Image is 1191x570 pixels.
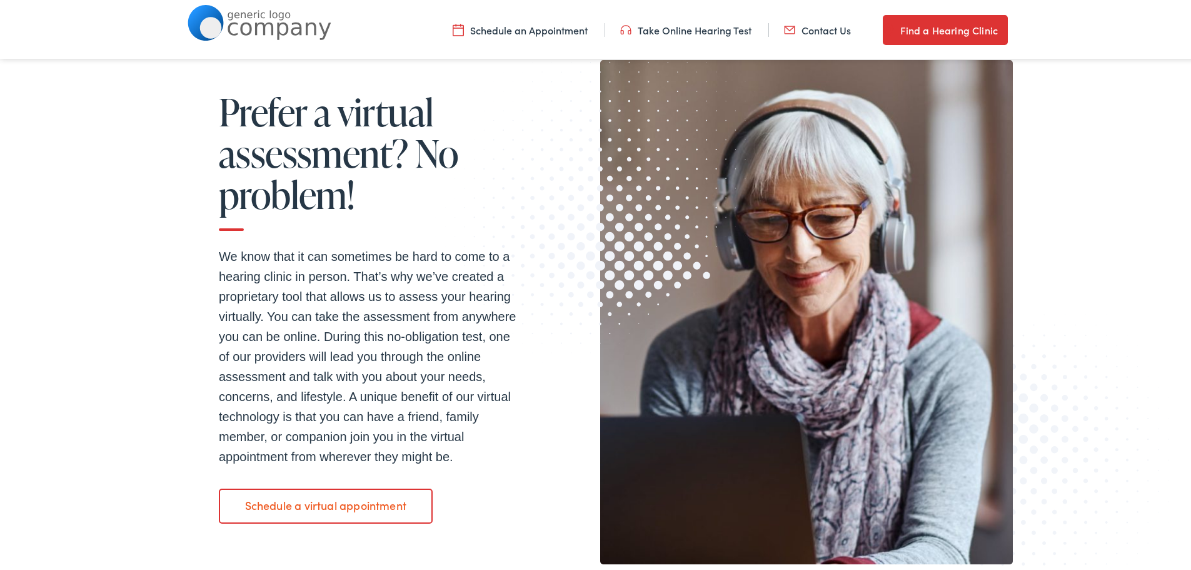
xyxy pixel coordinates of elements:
[453,21,464,34] img: utility icon
[784,21,795,34] img: utility icon
[219,89,519,228] h2: Prefer a virtual assessment? No problem!
[435,21,765,360] img: Graphic image with a halftone pattern, contributing to the site's visual design.
[883,13,1008,43] a: Find a Hearing Clinic
[620,21,631,34] img: utility icon
[620,21,751,34] a: Take Online Hearing Test
[219,486,433,521] a: Schedule a virtual appointment
[219,244,519,464] p: We know that it can sometimes be hard to come to a hearing clinic in person. That’s why we’ve cre...
[453,21,588,34] a: Schedule an Appointment
[883,20,894,35] img: utility icon
[784,21,851,34] a: Contact Us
